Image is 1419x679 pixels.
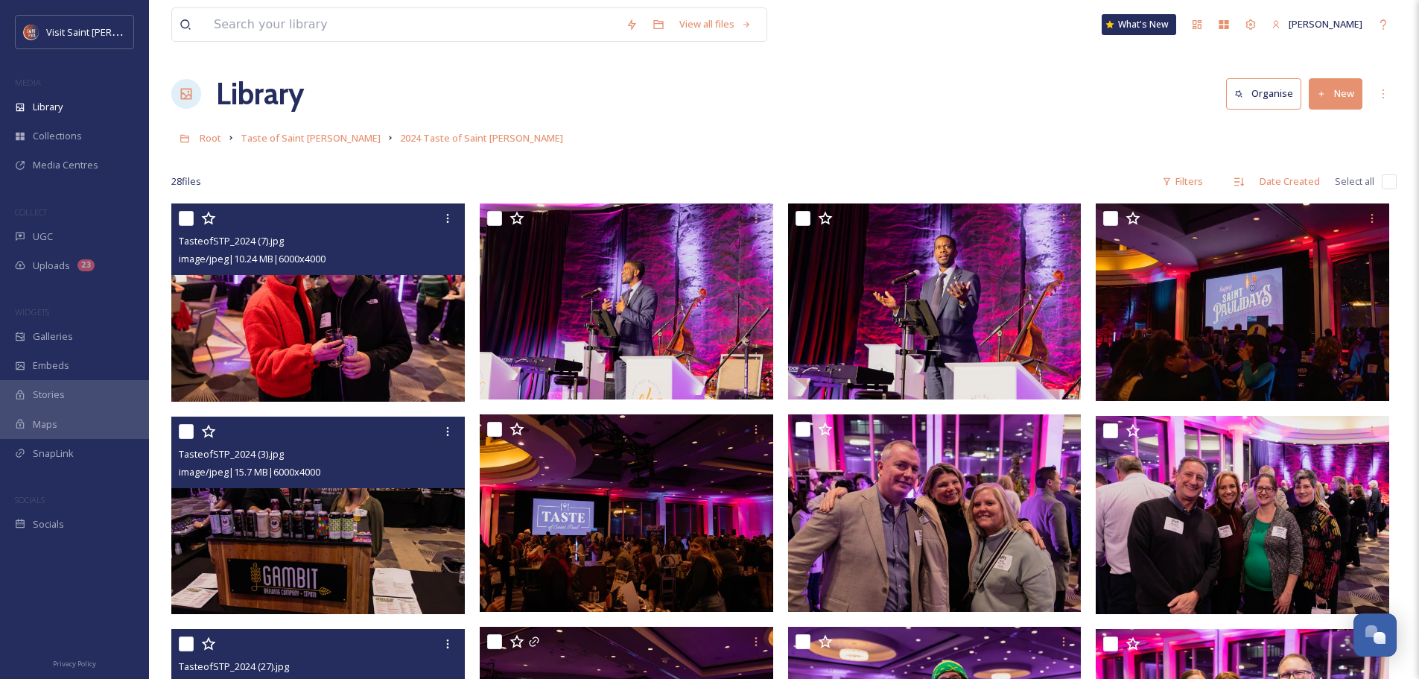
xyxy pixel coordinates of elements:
span: Stories [33,388,65,402]
span: image/jpeg | 15.7 MB | 6000 x 4000 [179,465,320,479]
span: Embeds [33,359,69,373]
span: Uploads [33,259,70,273]
span: TasteofSTP_2024 (3).jpg [179,447,284,461]
span: 28 file s [171,174,201,189]
span: TasteofSTP_2024 (7).jpg [179,234,284,247]
span: Galleries [33,329,73,344]
button: Organise [1226,78,1301,109]
a: 2024 Taste of Saint [PERSON_NAME] [400,129,563,147]
img: TasteofSTP_2024 (1).jpg [788,414,1085,613]
span: WIDGETS [15,306,49,318]
img: Visit%20Saint%20Paul%20Updated%20Profile%20Image.jpg [24,25,39,40]
a: Library [216,72,304,116]
input: Search your library [206,8,618,41]
a: Root [200,129,221,147]
span: COLLECT [15,206,47,218]
a: Privacy Policy [53,654,96,672]
span: Collections [33,129,82,143]
img: TasteofSTP_2024 (7).jpg [171,203,468,402]
img: TasteofSTP_2024 (2).jpg [480,414,776,613]
button: New [1309,78,1362,109]
span: MEDIA [15,77,41,88]
a: Taste of Saint [PERSON_NAME] [241,129,381,147]
div: Date Created [1252,167,1327,196]
a: Organise [1226,78,1309,109]
div: 23 [77,259,95,271]
a: [PERSON_NAME] [1264,10,1370,39]
img: TasteofSTP_2024 (5).jpg [788,203,1082,399]
span: TasteofSTP_2024 (27).jpg [179,660,289,673]
span: Taste of Saint [PERSON_NAME] [241,131,381,145]
div: Filters [1155,167,1210,196]
span: Visit Saint [PERSON_NAME] [46,25,165,39]
span: image/jpeg | 10.24 MB | 6000 x 4000 [179,252,326,265]
span: SnapLink [33,446,74,461]
img: TasteofSTP_2024 (4).jpg [1096,203,1392,402]
span: [PERSON_NAME] [1289,17,1362,31]
span: Privacy Policy [53,659,96,669]
span: Select all [1335,174,1374,189]
img: TasteofSTP_2024 (6).jpg [480,203,773,399]
span: SOCIALS [15,494,45,505]
span: UGC [33,230,53,244]
a: What's New [1102,14,1176,35]
a: View all files [672,10,759,39]
span: Library [33,100,63,114]
span: Maps [33,417,57,432]
span: 2024 Taste of Saint [PERSON_NAME] [400,131,563,145]
span: Root [200,131,221,145]
img: TasteofSTP_2024 (28).jpg [1096,416,1392,614]
span: Socials [33,517,64,531]
button: Open Chat [1353,613,1397,657]
span: Media Centres [33,158,98,172]
img: TasteofSTP_2024 (3).jpg [171,416,468,614]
